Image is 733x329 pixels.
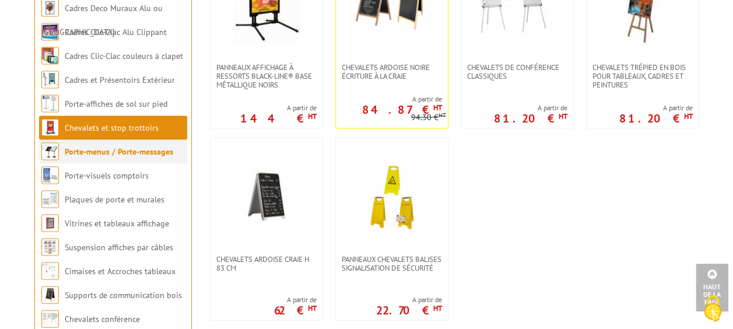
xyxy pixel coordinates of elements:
span: Chevalets de Conférence Classiques [467,62,567,80]
a: Cimaises et Accroches tableaux [65,265,176,276]
a: Chevalets conférence [65,313,140,324]
a: Cadres Deco Muraux Alu ou [GEOGRAPHIC_DATA] [41,2,163,37]
img: Porte-visuels comptoirs [41,166,59,184]
span: A partir de [336,94,442,103]
p: 62 € [274,306,317,313]
img: Chevalets et stop trottoirs [41,118,59,136]
img: Supports de communication bois [41,286,59,303]
a: Chevalets Ardoise Noire écriture à la craie [336,62,448,80]
img: Chevalets ardoise craie H 83 cm [226,155,307,237]
img: Suspension affiches par câbles [41,238,59,256]
a: Cadres et Présentoirs Extérieur [65,74,175,85]
img: Cadres Clic-Clac couleurs à clapet [41,47,59,64]
span: A partir de [376,295,442,304]
img: Cadres et Présentoirs Extérieur [41,71,59,88]
sup: HT [433,102,442,112]
sup: HT [308,111,317,121]
p: 22.70 € [376,306,442,313]
span: A partir de [240,103,317,112]
p: 81.20 € [494,114,567,121]
sup: HT [439,110,446,118]
span: Chevalets ardoise craie H 83 cm [216,254,317,272]
a: Panneaux Chevalets Balises Signalisation de sécurité [336,254,448,272]
span: A partir de [494,103,567,112]
sup: HT [559,111,567,121]
sup: HT [433,303,442,313]
a: Cadres Clic-Clac Alu Clippant [65,26,167,37]
a: Supports de communication bois [65,289,182,300]
a: Porte-menus / Porte-messages [65,146,173,156]
a: Chevalets et stop trottoirs [65,122,159,132]
span: A partir de [619,103,693,112]
a: Plaques de porte et murales [65,194,164,204]
p: 144 € [240,114,317,121]
a: Cadres Clic-Clac couleurs à clapet [65,50,183,61]
a: Haut de la page [696,264,728,311]
a: Chevalets de Conférence Classiques [461,62,573,80]
img: Panneaux Chevalets Balises Signalisation de sécurité [351,155,433,237]
span: Chevalets Ardoise Noire écriture à la craie [342,62,442,80]
sup: HT [684,111,693,121]
img: Porte-menus / Porte-messages [41,142,59,160]
p: 94.30 € [411,113,446,121]
a: Chevalets Trépied en bois pour tableaux, cadres et peintures [587,62,699,89]
span: A partir de [274,295,317,304]
a: Chevalets ardoise craie H 83 cm [211,254,322,272]
span: Panneaux affichage à ressorts Black-Line® base métallique Noirs [216,62,317,89]
img: Chevalets conférence [41,310,59,327]
img: Cimaises et Accroches tableaux [41,262,59,279]
img: Cookies (fenêtre modale) [698,294,727,323]
span: Chevalets Trépied en bois pour tableaux, cadres et peintures [592,62,693,89]
sup: HT [308,303,317,313]
a: Vitrines et tableaux affichage [65,218,169,228]
p: 84.87 € [362,106,442,113]
p: 81.20 € [619,114,693,121]
a: Porte-visuels comptoirs [65,170,149,180]
a: Suspension affiches par câbles [65,242,173,252]
a: Panneaux affichage à ressorts Black-Line® base métallique Noirs [211,62,322,89]
a: Porte-affiches de sol sur pied [65,98,167,108]
span: Panneaux Chevalets Balises Signalisation de sécurité [342,254,442,272]
img: Plaques de porte et murales [41,190,59,208]
img: Vitrines et tableaux affichage [41,214,59,232]
img: Porte-affiches de sol sur pied [41,94,59,112]
button: Cookies (fenêtre modale) [692,289,733,329]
